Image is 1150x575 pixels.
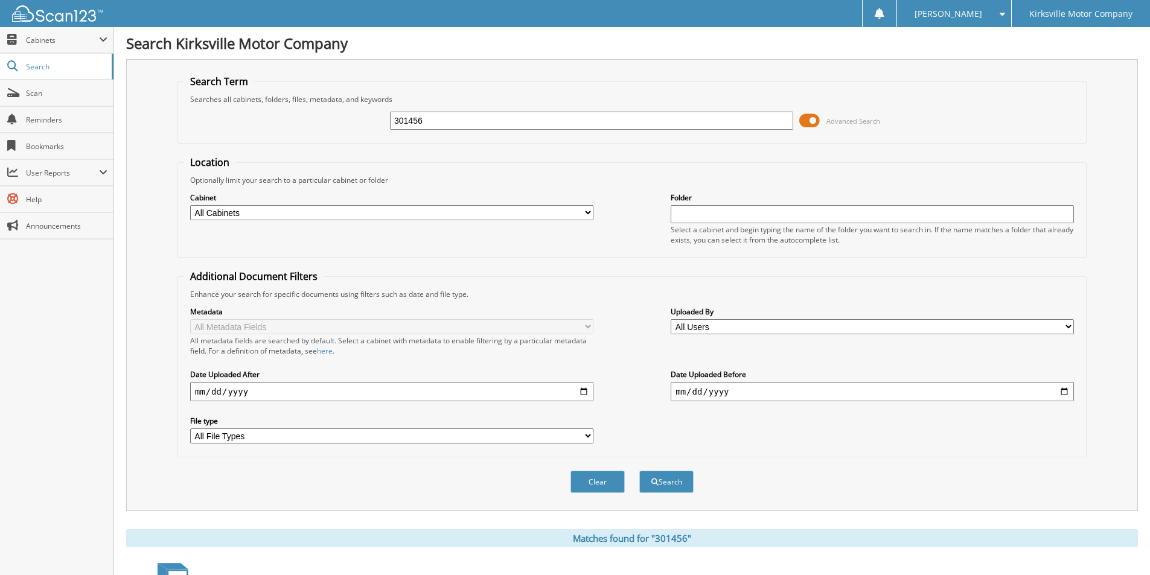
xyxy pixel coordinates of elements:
span: [PERSON_NAME] [915,10,982,17]
h1: Search Kirksville Motor Company [126,33,1138,53]
img: scan123-logo-white.svg [12,5,103,22]
button: Search [639,471,694,493]
label: Date Uploaded Before [671,369,1074,380]
label: Cabinet [190,192,593,203]
div: Matches found for "301456" [126,529,1138,547]
a: here [317,346,333,356]
div: Searches all cabinets, folders, files, metadata, and keywords [184,94,1080,104]
legend: Location [184,156,235,169]
span: Bookmarks [26,141,107,151]
div: Select a cabinet and begin typing the name of the folder you want to search in. If the name match... [671,224,1074,245]
input: end [671,382,1074,401]
span: Kirksville Motor Company [1029,10,1132,17]
legend: Search Term [184,75,254,88]
span: Announcements [26,221,107,231]
span: Help [26,194,107,205]
span: Scan [26,88,107,98]
legend: Additional Document Filters [184,270,324,283]
span: Advanced Search [826,116,880,125]
span: Cabinets [26,35,99,45]
div: Enhance your search for specific documents using filters such as date and file type. [184,289,1080,299]
label: File type [190,416,593,426]
div: Optionally limit your search to a particular cabinet or folder [184,175,1080,185]
label: Date Uploaded After [190,369,593,380]
input: start [190,382,593,401]
div: All metadata fields are searched by default. Select a cabinet with metadata to enable filtering b... [190,335,593,356]
span: Search [26,62,106,72]
label: Uploaded By [671,307,1074,317]
label: Metadata [190,307,593,317]
span: Reminders [26,115,107,125]
span: User Reports [26,168,99,178]
label: Folder [671,192,1074,203]
button: Clear [570,471,625,493]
